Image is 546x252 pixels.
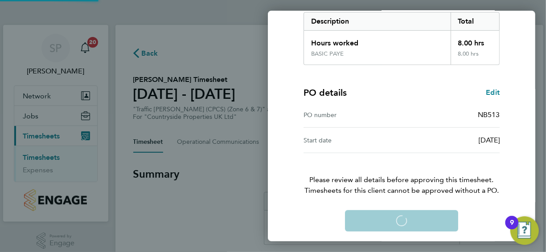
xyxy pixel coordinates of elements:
div: 9 [510,223,514,234]
div: Hours worked [304,31,451,50]
h4: PO details [304,86,347,99]
div: PO number [304,110,402,120]
div: 8.00 hrs [451,50,500,65]
div: Total [451,12,500,30]
div: [DATE] [402,135,500,146]
a: Edit [486,87,500,98]
button: Open Resource Center, 9 new notifications [510,216,539,245]
div: Start date [304,135,402,146]
div: 8.00 hrs [451,31,500,50]
span: Edit [486,88,500,97]
span: NB513 [478,110,500,119]
div: Description [304,12,451,30]
p: Please review all details before approving this timesheet. [293,153,510,196]
span: Timesheets for this client cannot be approved without a PO. [293,185,510,196]
div: Summary of 22 - 28 Sep 2025 [304,12,500,65]
div: BASIC PAYE [311,50,344,57]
